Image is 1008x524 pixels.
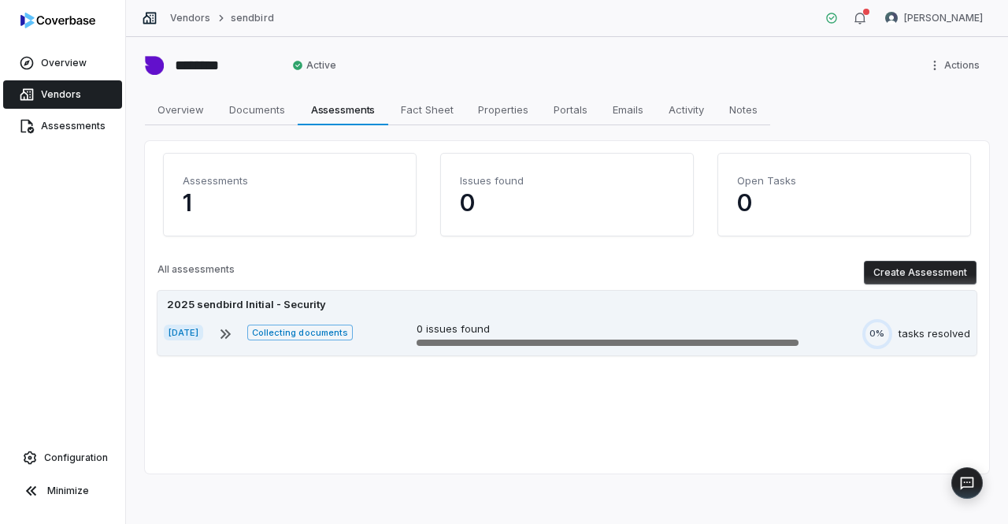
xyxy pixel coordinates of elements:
[6,444,119,472] a: Configuration
[662,99,710,120] span: Activity
[723,99,764,120] span: Notes
[292,59,336,72] span: Active
[3,80,122,109] a: Vendors
[885,12,898,24] img: Arun Muthu avatar
[41,88,81,101] span: Vendors
[183,173,397,188] h4: Assessments
[231,12,273,24] a: sendbird
[417,321,799,337] p: 0 issues found
[44,452,108,464] span: Configuration
[223,99,291,120] span: Documents
[737,173,951,188] h4: Open Tasks
[305,99,382,120] span: Assessments
[547,99,594,120] span: Portals
[876,6,992,30] button: Arun Muthu avatar[PERSON_NAME]
[6,475,119,507] button: Minimize
[3,49,122,77] a: Overview
[3,112,122,140] a: Assessments
[164,325,203,340] span: [DATE]
[899,326,970,342] div: tasks resolved
[47,485,89,497] span: Minimize
[924,54,989,77] button: More actions
[460,173,674,188] h4: Issues found
[41,120,106,132] span: Assessments
[151,99,210,120] span: Overview
[904,12,983,24] span: [PERSON_NAME]
[247,325,353,340] span: Collecting documents
[183,188,397,217] p: 1
[164,297,329,313] div: 2025 sendbird Initial - Security
[460,188,674,217] p: 0
[41,57,87,69] span: Overview
[20,13,95,28] img: logo-D7KZi-bG.svg
[737,188,951,217] p: 0
[157,263,235,282] p: All assessments
[395,99,460,120] span: Fact Sheet
[170,12,210,24] a: Vendors
[869,328,884,340] span: 0%
[864,261,976,284] button: Create Assessment
[606,99,650,120] span: Emails
[472,99,535,120] span: Properties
